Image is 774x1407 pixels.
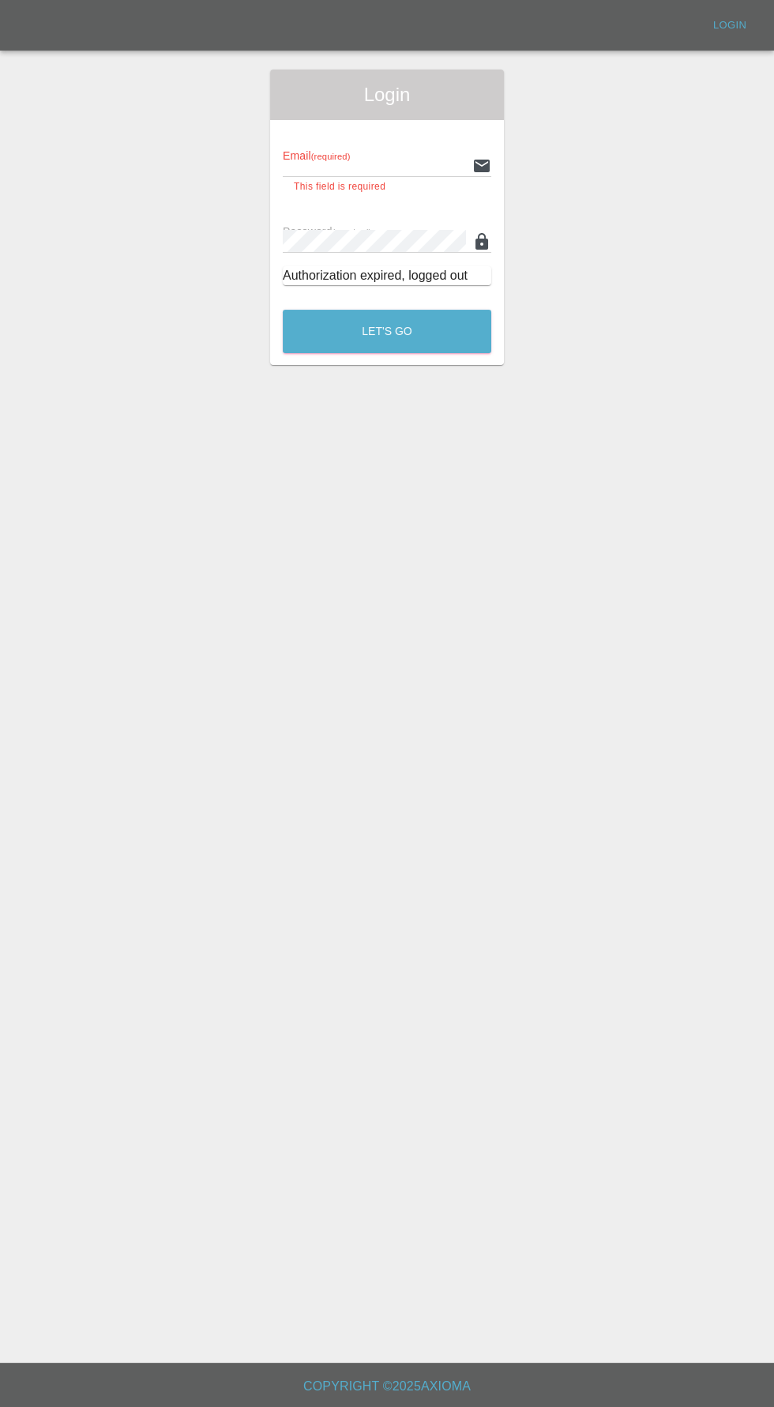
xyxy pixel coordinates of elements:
[13,1375,761,1398] h6: Copyright © 2025 Axioma
[333,228,372,237] small: (required)
[283,82,491,107] span: Login
[311,152,351,161] small: (required)
[704,13,755,38] a: Login
[283,266,491,285] div: Authorization expired, logged out
[283,310,491,353] button: Let's Go
[294,179,480,195] p: This field is required
[283,149,350,162] span: Email
[283,225,371,238] span: Password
